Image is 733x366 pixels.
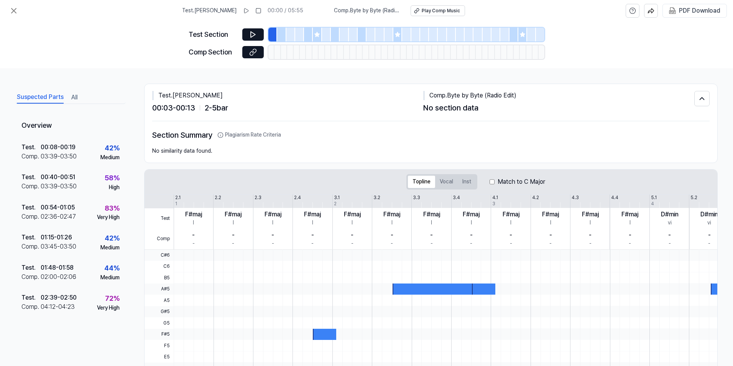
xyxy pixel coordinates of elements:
[542,210,559,219] div: F#maj
[41,293,77,302] div: 02:39 - 02:50
[189,47,238,58] div: Comp Section
[41,272,76,282] div: 02:00 - 02:06
[503,210,519,219] div: F#maj
[106,323,120,334] div: 41 %
[272,240,274,247] div: -
[41,263,74,272] div: 01:48 - 01:58
[152,102,195,114] span: 00:03 - 00:13
[470,231,473,240] div: -
[185,210,202,219] div: F#maj
[572,195,579,201] div: 4.3
[312,219,313,227] div: I
[105,173,120,184] div: 58 %
[21,143,41,152] div: Test .
[590,219,591,227] div: I
[334,201,337,207] div: 2
[233,219,234,227] div: I
[271,231,274,240] div: -
[509,231,512,240] div: -
[71,91,77,104] button: All
[21,212,41,221] div: Comp .
[391,240,393,247] div: -
[175,201,177,207] div: 1
[100,274,120,282] div: Medium
[651,195,657,201] div: 5.1
[21,302,41,312] div: Comp .
[152,129,710,141] h2: Section Summary
[152,147,710,155] div: No similarity data found.
[423,91,694,100] div: Comp . Byte by Byte (Radio Edit)
[391,219,393,227] div: I
[21,272,41,282] div: Comp .
[334,195,340,201] div: 3.1
[265,210,281,219] div: F#maj
[435,176,458,188] button: Vocal
[351,231,353,240] div: -
[334,7,401,15] span: Comp . Byte by Byte (Radio Edit)
[667,4,722,17] button: PDF Download
[100,154,120,162] div: Medium
[41,323,75,332] div: 05:21 - 05:32
[668,219,672,227] div: vi
[708,240,710,247] div: -
[105,233,120,244] div: 42 %
[41,233,72,242] div: 01:15 - 01:26
[145,208,174,229] span: Test
[189,29,238,40] div: Test Section
[413,195,420,201] div: 3.3
[589,240,592,247] div: -
[15,115,126,137] div: Overview
[145,306,174,317] span: G#5
[41,302,75,312] div: 04:12 - 04:23
[215,195,221,201] div: 2.2
[626,4,639,18] button: help
[498,177,545,186] label: Match to C Major
[21,182,41,191] div: Comp .
[105,143,120,154] div: 42 %
[182,7,237,15] span: Test . [PERSON_NAME]
[423,210,440,219] div: F#maj
[344,210,361,219] div: F#maj
[97,214,120,221] div: Very High
[272,219,273,227] div: I
[192,240,195,247] div: -
[589,231,592,240] div: -
[145,250,174,261] span: C#6
[470,240,472,247] div: -
[582,210,599,219] div: F#maj
[391,231,393,240] div: -
[205,102,228,114] span: 2 - 5 bar
[431,240,433,247] div: -
[100,244,120,252] div: Medium
[145,340,174,351] span: F5
[41,152,77,161] div: 03:39 - 03:50
[145,351,174,363] span: E5
[145,317,174,328] span: G5
[193,219,194,227] div: I
[471,219,472,227] div: I
[492,201,495,207] div: 3
[661,210,679,219] div: D#min
[651,201,654,207] div: 4
[532,195,539,201] div: 4.2
[145,272,174,284] span: B5
[145,329,174,340] span: F#5
[629,219,631,227] div: I
[707,219,711,227] div: vi
[41,203,75,212] div: 00:54 - 01:05
[21,203,41,212] div: Test .
[550,219,551,227] div: I
[648,7,654,14] img: share
[690,195,697,201] div: 5.2
[217,131,281,139] button: Plagiarism Rate Criteria
[255,195,261,201] div: 2.3
[549,240,552,247] div: -
[41,242,76,251] div: 03:45 - 03:50
[145,295,174,306] span: A5
[629,7,636,15] svg: help
[351,240,353,247] div: -
[105,203,120,214] div: 83 %
[669,240,671,247] div: -
[232,231,235,240] div: -
[458,176,476,188] button: Inst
